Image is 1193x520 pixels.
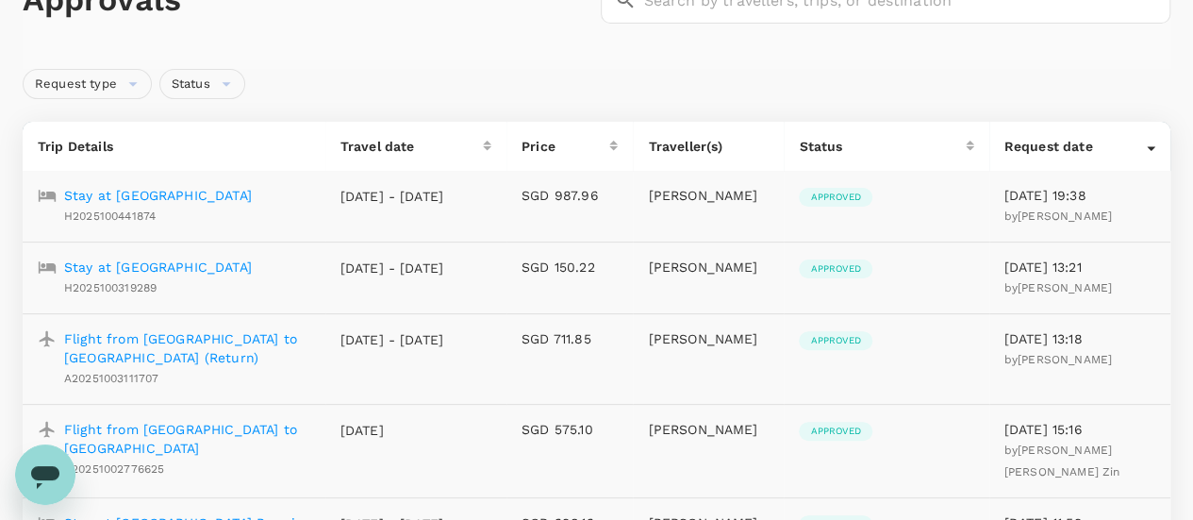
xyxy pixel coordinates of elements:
p: Traveller(s) [648,137,769,156]
span: Approved [799,334,871,347]
span: by [1004,281,1112,294]
span: [PERSON_NAME] [1018,281,1112,294]
span: H2025100319289 [64,281,157,294]
span: A20251002776625 [64,462,164,476]
p: [DATE] - [DATE] [340,330,444,349]
p: Trip Details [38,137,310,156]
p: [PERSON_NAME] [648,420,769,439]
span: Approved [799,262,871,276]
p: SGD 575.10 [522,420,618,439]
div: Price [522,137,609,156]
div: Request date [1004,137,1147,156]
a: Flight from [GEOGRAPHIC_DATA] to [GEOGRAPHIC_DATA] [64,420,310,458]
div: Status [159,69,245,99]
p: SGD 987.96 [522,186,618,205]
iframe: Button to launch messaging window [15,445,75,505]
span: [PERSON_NAME] [1018,210,1112,223]
p: [DATE] 19:38 [1004,186,1155,205]
p: [PERSON_NAME] [648,329,769,348]
p: [DATE] 15:16 [1004,420,1155,439]
p: [DATE] - [DATE] [340,187,444,206]
div: Request type [23,69,152,99]
span: H2025100441874 [64,210,156,223]
p: [PERSON_NAME] [648,258,769,277]
p: [DATE] 13:21 [1004,258,1155,277]
div: Travel date [340,137,483,156]
p: [DATE] - [DATE] [340,259,444,277]
span: A20251003111707 [64,372,158,385]
p: [DATE] 13:18 [1004,329,1155,348]
span: Status [160,75,222,93]
span: Approved [799,191,871,204]
span: Approved [799,425,871,438]
span: by [1004,353,1112,366]
a: Flight from [GEOGRAPHIC_DATA] to [GEOGRAPHIC_DATA] (Return) [64,329,310,367]
p: SGD 711.85 [522,329,618,348]
span: by [1004,444,1120,478]
div: Status [799,137,965,156]
span: [PERSON_NAME] [1018,353,1112,366]
p: [PERSON_NAME] [648,186,769,205]
a: Stay at [GEOGRAPHIC_DATA] [64,186,252,205]
span: by [1004,210,1112,223]
span: Request type [24,75,128,93]
a: Stay at [GEOGRAPHIC_DATA] [64,258,252,277]
p: SGD 150.22 [522,258,618,277]
span: [PERSON_NAME] [PERSON_NAME] Zin [1004,444,1120,478]
p: [DATE] [340,421,444,440]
